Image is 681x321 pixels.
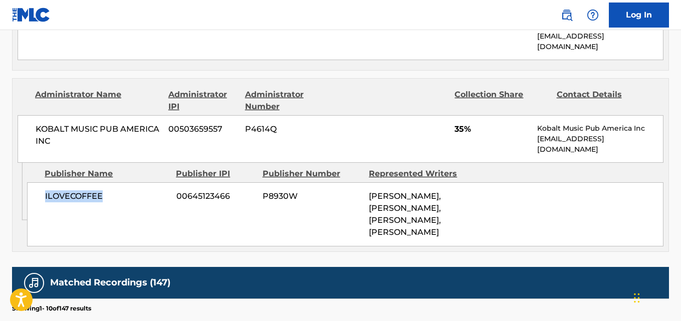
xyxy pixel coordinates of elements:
a: Public Search [557,5,577,25]
div: Administrator Number [245,89,339,113]
h5: Matched Recordings (147) [50,277,170,288]
span: 00645123466 [176,190,255,202]
span: 00503659557 [168,123,238,135]
a: Log In [609,3,669,28]
div: Collection Share [455,89,549,113]
img: help [587,9,599,21]
span: 35% [455,123,530,135]
div: Administrator Name [35,89,161,113]
span: P4614Q [245,123,339,135]
p: Showing 1 - 10 of 147 results [12,304,91,313]
div: Drag [634,283,640,313]
p: Kobalt Music Pub America Inc [537,123,663,134]
img: search [561,9,573,21]
div: Publisher IPI [176,168,255,180]
span: P8930W [263,190,361,202]
div: Help [583,5,603,25]
span: ILOVECOFFEE [45,190,169,202]
p: [EMAIL_ADDRESS][DOMAIN_NAME] [537,134,663,155]
div: Administrator IPI [168,89,238,113]
img: Matched Recordings [28,277,40,289]
img: MLC Logo [12,8,51,22]
div: Publisher Name [45,168,168,180]
div: Represented Writers [369,168,468,180]
span: KOBALT MUSIC PUB AMERICA INC [36,123,161,147]
div: Publisher Number [263,168,362,180]
p: [EMAIL_ADDRESS][DOMAIN_NAME] [537,31,663,52]
span: [PERSON_NAME], [PERSON_NAME], [PERSON_NAME], [PERSON_NAME] [369,191,441,237]
iframe: Chat Widget [631,273,681,321]
div: Contact Details [557,89,651,113]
